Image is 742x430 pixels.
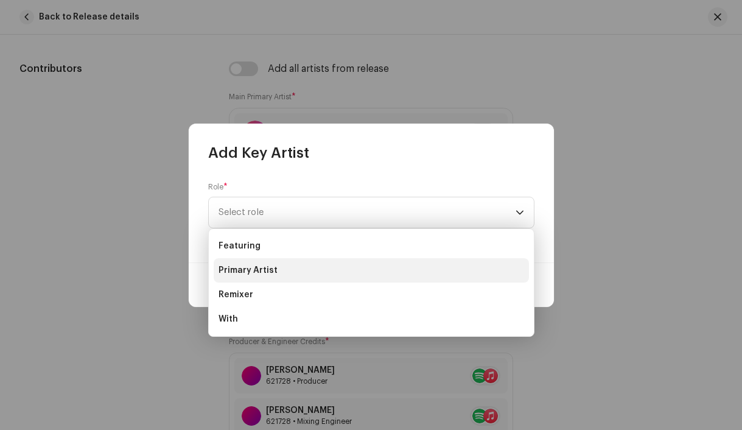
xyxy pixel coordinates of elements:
[214,283,529,307] li: Remixer
[214,258,529,283] li: Primary Artist
[516,197,524,228] div: dropdown trigger
[214,234,529,258] li: Featuring
[214,307,529,331] li: With
[219,313,238,325] span: With
[209,229,534,336] ul: Option List
[208,143,309,163] span: Add Key Artist
[219,264,278,277] span: Primary Artist
[208,182,228,192] label: Role
[219,240,261,252] span: Featuring
[219,289,253,301] span: Remixer
[219,197,516,228] span: Select role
